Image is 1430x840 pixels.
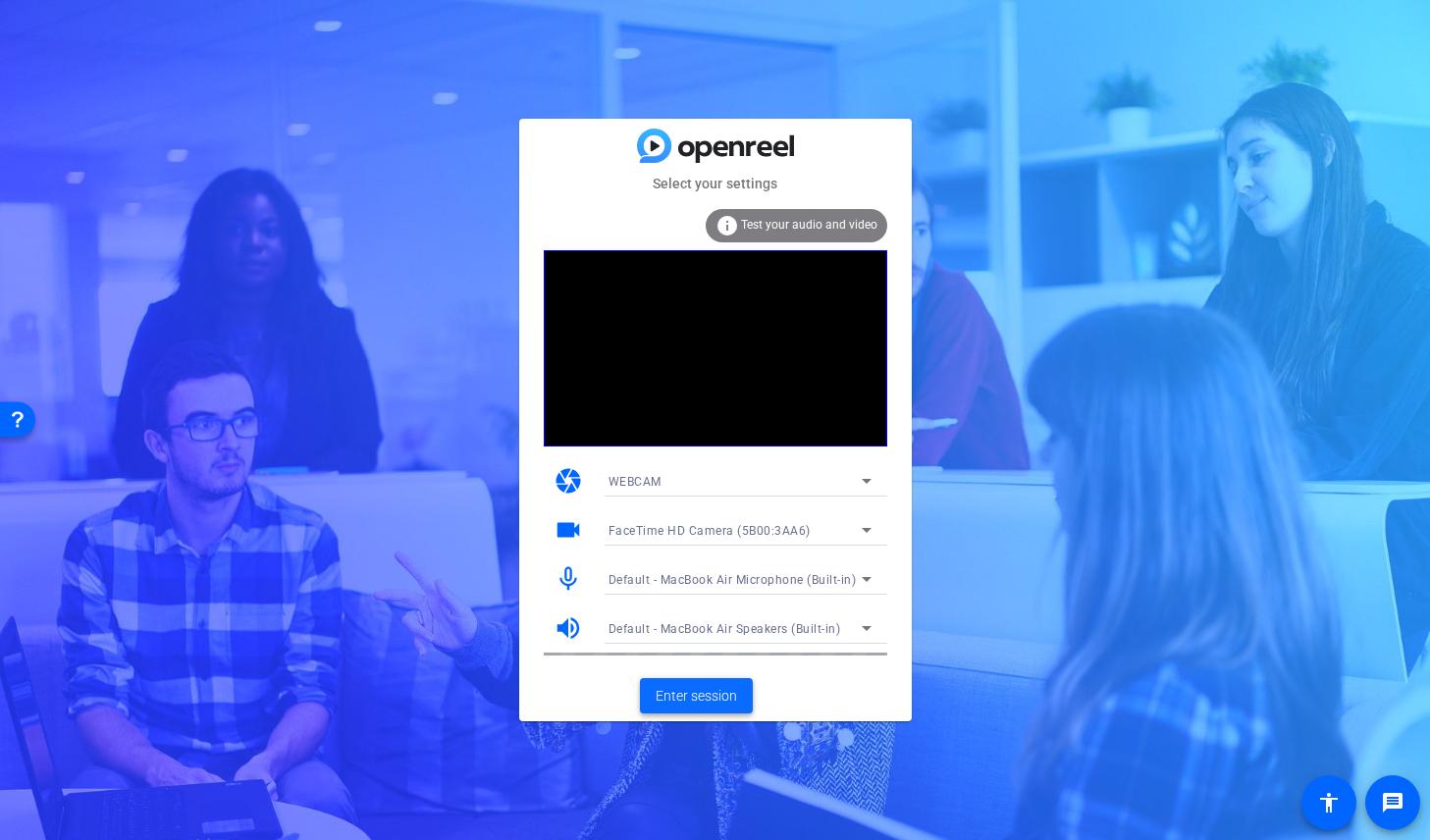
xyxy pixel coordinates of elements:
mat-icon: videocam [554,515,583,545]
mat-icon: accessibility [1317,791,1341,814]
mat-icon: info [715,214,739,237]
span: WEBCAM [609,475,662,489]
span: Default - MacBook Air Speakers (Built-in) [609,622,841,636]
mat-icon: mic_none [554,564,583,594]
button: Enter session [640,678,753,713]
mat-icon: message [1381,791,1404,814]
span: Enter session [656,686,737,707]
img: blue-gradient.svg [637,129,794,163]
mat-icon: volume_up [554,613,583,643]
mat-icon: camera [554,466,583,496]
span: FaceTime HD Camera (5B00:3AA6) [609,524,811,538]
mat-card-subtitle: Select your settings [519,173,912,194]
span: Test your audio and video [741,218,877,232]
span: Default - MacBook Air Microphone (Built-in) [609,573,857,587]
